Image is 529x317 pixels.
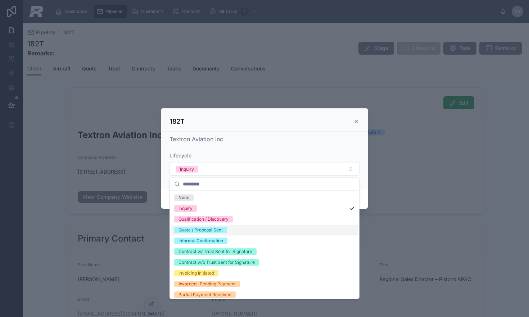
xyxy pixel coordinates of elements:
span: Textron Aviation Inc [169,135,223,143]
button: Select Button [169,162,360,176]
span: Lifecycle [169,152,191,158]
div: Awarded- Pending Payment [178,281,236,287]
div: Contract w/o Trust Sent for Signature [178,259,255,266]
div: Quote / Proposal Sent [178,227,223,233]
div: Inquiry [178,205,193,212]
div: Partial Payment Received [178,291,231,298]
div: Informal Confirmation [178,238,223,244]
div: Inquiry [180,166,194,173]
h3: 182T [170,117,185,126]
div: Contract w/ Trust Sent for Signature [178,248,252,255]
div: Qualification / Discovery [178,216,229,222]
div: None [178,194,189,201]
div: Invoicing Initiated [178,270,214,276]
div: Suggestions [170,191,359,299]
